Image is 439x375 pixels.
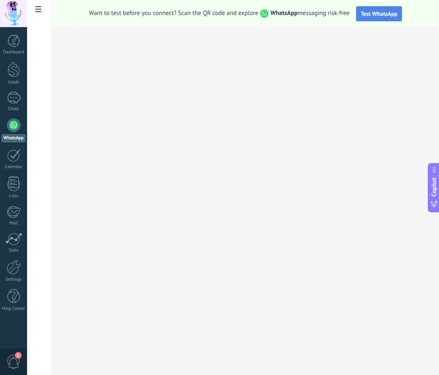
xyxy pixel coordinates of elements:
strong: WhatsApp [270,9,297,17]
div: Stats [2,248,26,253]
div: Chats [2,106,26,112]
div: Help Center [2,306,26,312]
div: Settings [2,277,26,282]
span: 2 [15,352,22,359]
div: WhatsApp [2,134,25,142]
button: Test WhatsApp [356,6,402,21]
div: Mail [2,221,26,226]
div: Dashboard [2,50,26,55]
div: Calendar [2,164,26,170]
div: Leads [2,80,26,85]
span: Copilot [430,177,438,196]
span: Want to test before you connect? Scan the QR code and explore messaging risk-free [89,9,350,18]
div: Lists [2,194,26,199]
span: Test WhatsApp [361,10,397,18]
